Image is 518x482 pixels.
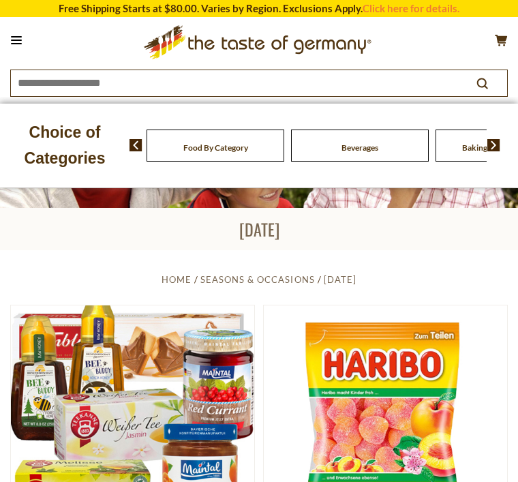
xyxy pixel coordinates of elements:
[487,139,500,151] img: next arrow
[183,142,248,153] a: Food By Category
[341,142,378,153] a: Beverages
[129,139,142,151] img: previous arrow
[162,274,192,285] a: Home
[324,274,356,285] a: [DATE]
[200,274,314,285] a: Seasons & Occasions
[363,2,459,14] a: Click here for details.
